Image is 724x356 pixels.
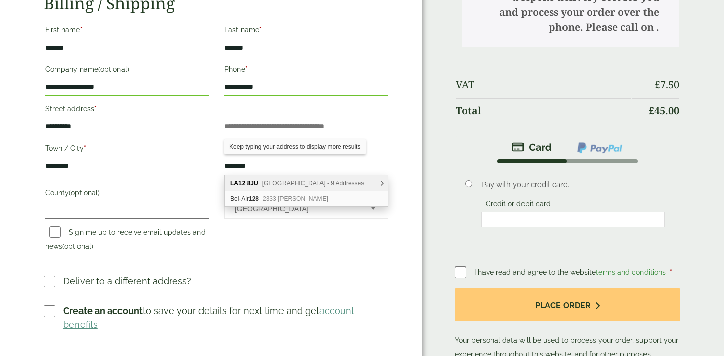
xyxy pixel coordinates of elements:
label: Last name [224,23,388,40]
span: £ [649,104,654,117]
label: Street address [45,102,209,119]
b: 128 [249,195,259,202]
input: Sign me up to receive email updates and news(optional) [49,226,61,238]
span: £ [655,78,660,92]
abbr: required [80,26,83,34]
abbr: required [670,268,672,276]
abbr: required [245,65,248,73]
p: Pay with your credit card. [481,179,665,190]
span: [GEOGRAPHIC_DATA] - 9 Addresses [262,180,365,187]
abbr: required [259,26,262,34]
abbr: required [94,105,97,113]
span: Nepal [235,198,357,219]
span: 2333 [PERSON_NAME] [263,195,328,202]
label: First name [45,23,209,40]
span: (optional) [62,242,93,250]
bdi: 7.50 [655,78,679,92]
a: account benefits [63,305,354,330]
th: VAT [456,73,631,97]
img: ppcp-gateway.png [576,141,623,154]
div: Keep typing your address to display more results [224,139,366,154]
abbr: required [84,144,86,152]
a: terms and conditions [596,268,666,276]
label: Town / City [45,141,209,158]
p: Deliver to a different address? [63,274,191,288]
label: Phone [224,62,388,79]
label: Sign me up to receive email updates and news [45,228,206,253]
b: 8JU [247,180,258,187]
span: I have read and agree to the website [474,268,668,276]
strong: Create an account [63,305,143,316]
bdi: 45.00 [649,104,679,117]
button: Place order [455,288,680,321]
img: stripe.png [512,141,552,153]
b: LA12 [230,180,245,187]
div: Bel-Air 128 [225,191,388,206]
div: LA12 8JU [225,175,388,191]
p: to save your details for next time and get [63,304,390,331]
span: Country/Region [224,198,388,219]
span: (optional) [69,189,100,197]
label: Company name [45,62,209,79]
th: Total [456,98,631,123]
label: County [45,186,209,203]
span: (optional) [98,65,129,73]
iframe: Secure card payment input frame [485,215,662,224]
label: Credit or debit card [481,200,555,211]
